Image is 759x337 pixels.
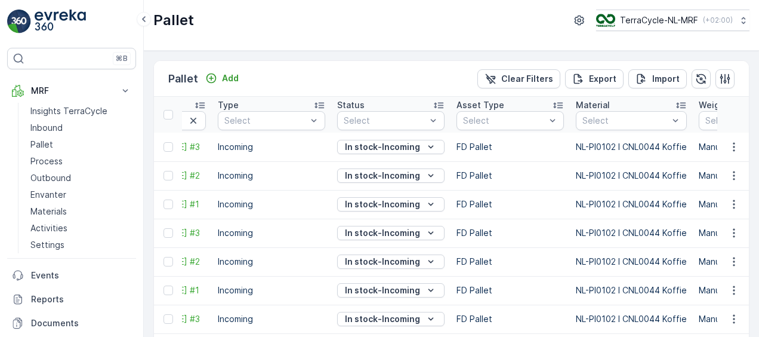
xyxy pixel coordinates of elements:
p: Incoming [218,141,325,153]
a: Events [7,264,136,287]
a: Inbound [26,120,136,136]
div: Toggle Row Selected [163,200,173,209]
p: Select [463,115,545,127]
a: Documents [7,311,136,335]
p: Outbound [30,172,71,184]
a: Settings [26,237,136,253]
p: Status [337,99,365,111]
p: Incoming [218,227,325,239]
button: In stock-Incoming [337,168,445,183]
p: Insights TerraCycle [30,105,107,117]
p: Select [344,115,426,127]
img: logo_light-DOdMpM7g.png [35,10,86,33]
p: In stock-Incoming [345,170,420,182]
p: FD Pallet [456,227,564,239]
img: TC_v739CUj.png [596,14,615,27]
p: Clear Filters [501,73,553,85]
p: ⌘B [116,54,128,63]
p: Incoming [218,198,325,210]
p: Inbound [30,122,63,134]
p: Envanter [30,189,66,201]
p: FD Pallet [456,141,564,153]
button: In stock-Incoming [337,283,445,298]
p: Settings [30,239,64,251]
p: Incoming [218,284,325,296]
a: Envanter [26,186,136,203]
div: Toggle Row Selected [163,171,173,180]
p: Process [30,155,63,167]
button: Add [200,71,243,85]
button: TerraCycle-NL-MRF(+02:00) [596,10,749,31]
a: Insights TerraCycle [26,103,136,120]
button: In stock-Incoming [337,255,445,269]
a: Reports [7,287,136,311]
p: NL-PI0102 I CNL0044 Koffie [576,256,687,268]
p: Incoming [218,313,325,325]
a: Pallet [26,136,136,153]
p: Asset Type [456,99,504,111]
p: NL-PI0102 I CNL0044 Koffie [576,170,687,182]
div: Toggle Row Selected [163,228,173,238]
button: In stock-Incoming [337,312,445,326]
p: NL-PI0102 I CNL0044 Koffie [576,227,687,239]
p: NL-PI0102 I CNL0044 Koffie [576,141,687,153]
button: In stock-Incoming [337,197,445,212]
p: In stock-Incoming [345,256,420,268]
p: Incoming [218,170,325,182]
button: Import [628,69,687,88]
p: NL-PI0102 I CNL0044 Koffie [576,313,687,325]
p: FD Pallet [456,313,564,325]
p: Documents [31,317,131,329]
p: Import [652,73,680,85]
p: Pallet [153,11,194,30]
p: In stock-Incoming [345,284,420,296]
p: Activities [30,222,67,234]
p: Type [218,99,239,111]
a: Activities [26,220,136,237]
div: Toggle Row Selected [163,142,173,152]
button: MRF [7,79,136,103]
div: Toggle Row Selected [163,314,173,324]
p: NL-PI0102 I CNL0044 Koffie [576,198,687,210]
p: Select [582,115,668,127]
p: FD Pallet [456,170,564,182]
p: Export [589,73,616,85]
p: Select [224,115,307,127]
img: logo [7,10,31,33]
p: MRF [31,85,112,97]
p: Add [222,72,239,84]
p: In stock-Incoming [345,313,420,325]
p: FD Pallet [456,256,564,268]
p: Pallet [168,71,198,87]
p: FD Pallet [456,198,564,210]
p: Material [576,99,610,111]
p: TerraCycle-NL-MRF [620,14,698,26]
button: Export [565,69,624,88]
p: NL-PI0102 I CNL0044 Koffie [576,284,687,296]
p: Events [31,269,131,281]
button: In stock-Incoming [337,226,445,240]
button: Clear Filters [477,69,560,88]
p: FD Pallet [456,284,564,296]
p: Materials [30,206,67,217]
p: Reports [31,293,131,305]
p: ( +02:00 ) [703,16,733,25]
p: In stock-Incoming [345,141,420,153]
div: Toggle Row Selected [163,286,173,295]
p: Pallet [30,139,53,151]
a: Outbound [26,170,136,186]
a: Materials [26,203,136,220]
button: In stock-Incoming [337,140,445,154]
p: In stock-Incoming [345,227,420,239]
div: Toggle Row Selected [163,257,173,266]
p: Incoming [218,256,325,268]
a: Process [26,153,136,170]
p: In stock-Incoming [345,198,420,210]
